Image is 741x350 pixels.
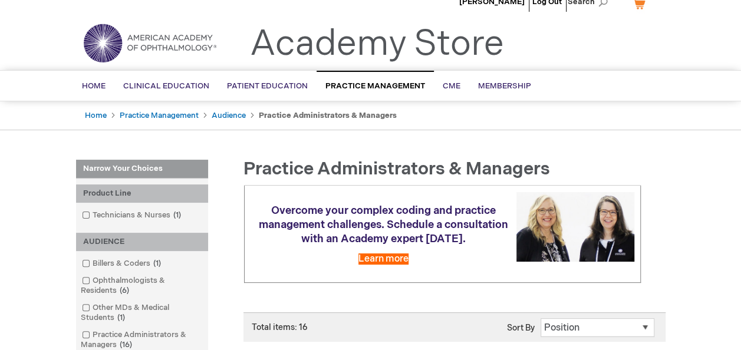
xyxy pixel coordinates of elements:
[76,160,208,179] strong: Narrow Your Choices
[252,322,308,332] span: Total items: 16
[516,192,634,261] img: Schedule a consultation with an Academy expert today
[507,323,535,333] label: Sort By
[443,81,460,91] span: CME
[120,111,199,120] a: Practice Management
[76,184,208,203] div: Product Line
[227,81,308,91] span: Patient Education
[79,258,166,269] a: Billers & Coders1
[170,210,184,220] span: 1
[79,210,186,221] a: Technicians & Nurses1
[82,81,106,91] span: Home
[117,286,132,295] span: 6
[79,302,205,323] a: Other MDs & Medical Students1
[250,23,504,65] a: Academy Store
[117,340,135,349] span: 16
[79,275,205,296] a: Ophthalmologists & Residents6
[259,204,508,245] span: Overcome your complex coding and practice management challenges. Schedule a consultation with an ...
[478,81,531,91] span: Membership
[243,159,550,180] span: Practice Administrators & Managers
[325,81,425,91] span: Practice Management
[85,111,107,120] a: Home
[76,233,208,251] div: AUDIENCE
[212,111,246,120] a: Audience
[150,259,164,268] span: 1
[114,313,128,322] span: 1
[123,81,209,91] span: Clinical Education
[358,253,409,265] a: Learn more
[259,111,397,120] strong: Practice Administrators & Managers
